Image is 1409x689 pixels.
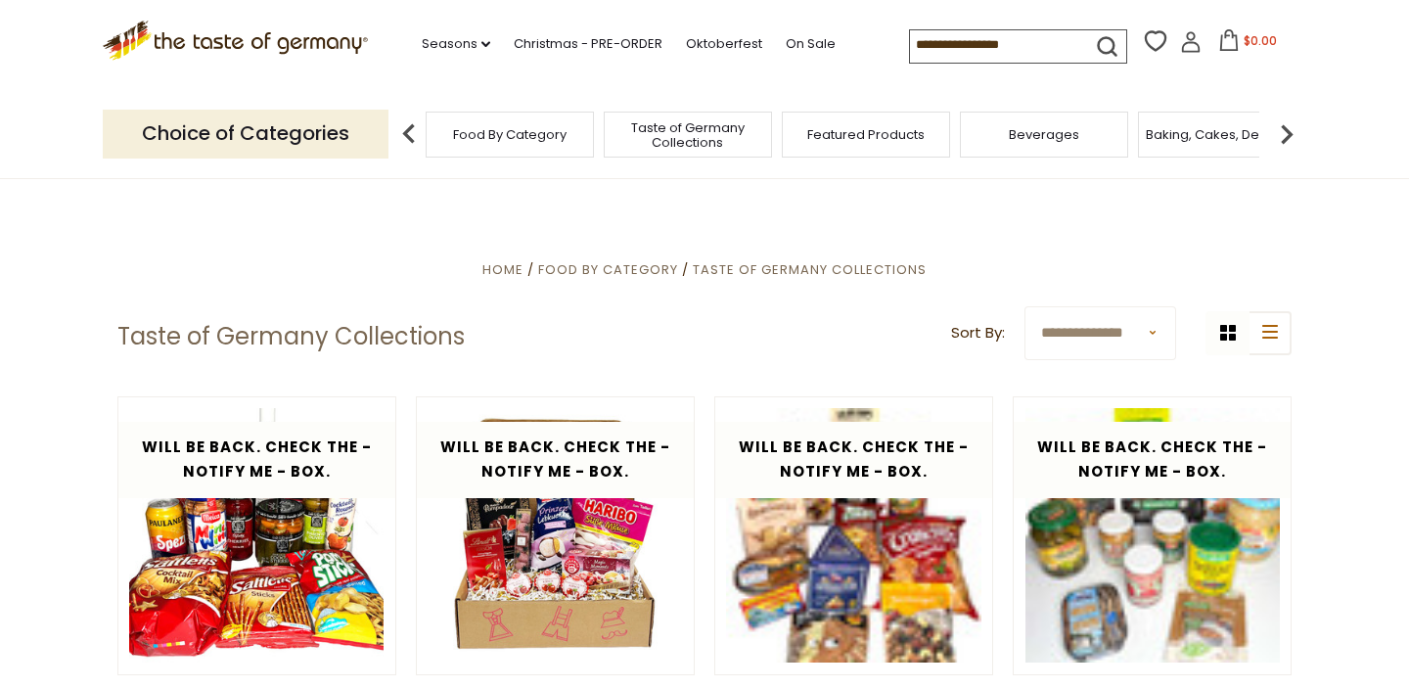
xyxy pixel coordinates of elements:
label: Sort By: [951,321,1005,345]
a: Christmas - PRE-ORDER [514,33,662,55]
a: Seasons [422,33,490,55]
button: $0.00 [1205,29,1289,59]
a: Taste of Germany Collections [693,260,927,279]
img: The "Healthful Diet Daddy" Collection [1014,397,1291,674]
p: Choice of Categories [103,110,388,158]
img: previous arrow [389,115,429,154]
img: next arrow [1267,115,1306,154]
a: Home [482,260,523,279]
span: $0.00 [1244,32,1277,49]
img: The Taste of Germany Valentine’s Day Love Collection [417,397,694,674]
h1: Taste of Germany Collections [117,322,465,351]
a: Baking, Cakes, Desserts [1146,127,1297,142]
a: Beverages [1009,127,1079,142]
img: The “Cocktail Time with Dad” Collection [118,397,395,674]
a: Food By Category [453,127,567,142]
a: Taste of Germany Collections [610,120,766,150]
img: The "Snack Daddy" Collection [715,397,992,674]
a: Oktoberfest [686,33,762,55]
a: On Sale [786,33,836,55]
a: Featured Products [807,127,925,142]
a: Food By Category [538,260,678,279]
